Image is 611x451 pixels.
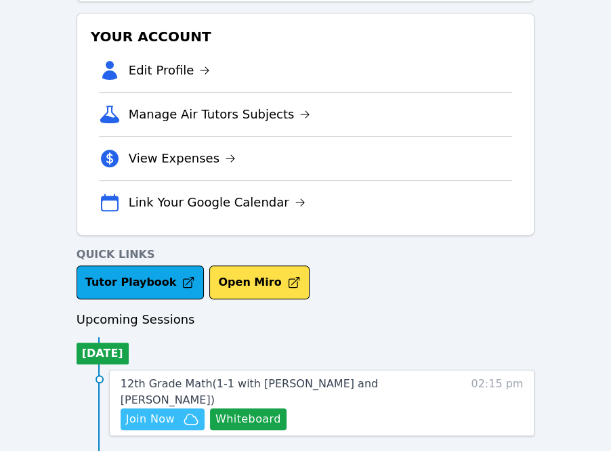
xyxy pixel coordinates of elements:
[121,408,205,430] button: Join Now
[88,24,524,49] h3: Your Account
[210,408,287,430] button: Whiteboard
[77,310,535,329] h3: Upcoming Sessions
[77,265,205,299] a: Tutor Playbook
[126,411,175,427] span: Join Now
[121,377,378,406] span: 12th Grade Math ( 1-1 with [PERSON_NAME] and [PERSON_NAME] )
[129,193,305,212] a: Link Your Google Calendar
[129,61,211,80] a: Edit Profile
[471,376,523,430] span: 02:15 pm
[209,265,309,299] button: Open Miro
[121,376,423,408] a: 12th Grade Math(1-1 with [PERSON_NAME] and [PERSON_NAME])
[77,343,129,364] li: [DATE]
[129,149,236,168] a: View Expenses
[129,105,311,124] a: Manage Air Tutors Subjects
[77,246,535,263] h4: Quick Links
